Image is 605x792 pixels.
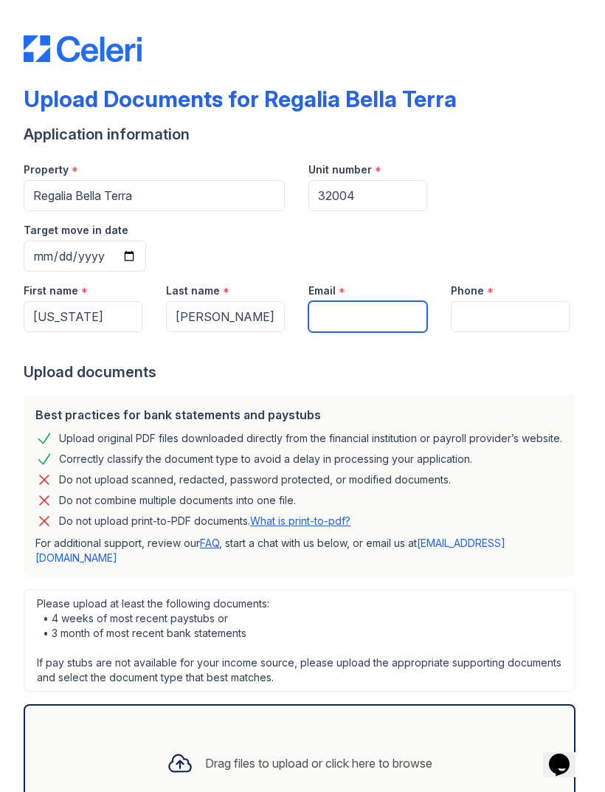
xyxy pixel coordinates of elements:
a: What is print-to-pdf? [250,514,350,527]
div: Best practices for bank statements and paystubs [35,406,564,424]
div: Upload documents [24,362,581,382]
iframe: chat widget [543,733,590,777]
div: Please upload at least the following documents: • 4 weeks of most recent paystubs or • 3 month of... [24,589,575,692]
a: FAQ [200,537,219,549]
div: Drag files to upload or click here to browse [205,754,432,772]
div: Correctly classify the document type to avoid a delay in processing your application. [59,450,472,468]
label: Unit number [308,162,372,177]
div: Upload original PDF files downloaded directly from the financial institution or payroll provider’... [59,430,562,447]
label: Target move in date [24,223,128,238]
label: Phone [451,283,484,298]
label: Email [308,283,336,298]
img: CE_Logo_Blue-a8612792a0a2168367f1c8372b55b34899dd931a85d93a1a3d3e32e68fde9ad4.png [24,35,142,62]
label: Last name [166,283,220,298]
a: [EMAIL_ADDRESS][DOMAIN_NAME] [35,537,505,564]
label: Property [24,162,69,177]
div: Do not upload scanned, redacted, password protected, or modified documents. [59,471,451,489]
div: Upload Documents for Regalia Bella Terra [24,86,457,112]
p: For additional support, review our , start a chat with us below, or email us at [35,536,564,565]
div: Application information [24,124,581,145]
div: Do not combine multiple documents into one file. [59,492,296,509]
label: First name [24,283,78,298]
p: Do not upload print-to-PDF documents. [59,514,350,528]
